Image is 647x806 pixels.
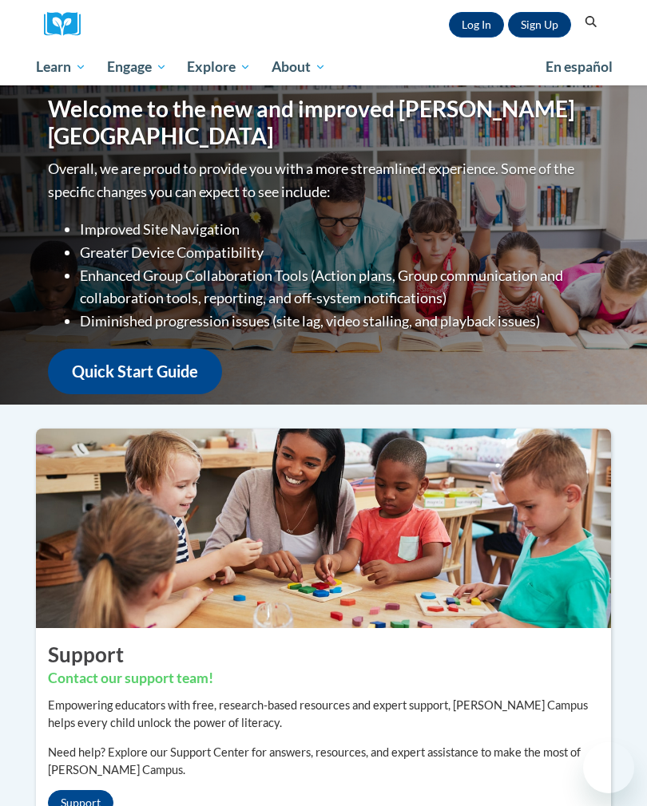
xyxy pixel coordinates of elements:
a: Learn [26,49,97,85]
a: Quick Start Guide [48,349,222,394]
p: Overall, we are proud to provide you with a more streamlined experience. Some of the specific cha... [48,157,599,203]
h1: Welcome to the new and improved [PERSON_NAME][GEOGRAPHIC_DATA] [48,96,599,149]
p: Need help? Explore our Support Center for answers, resources, and expert assistance to make the m... [48,744,599,779]
div: Main menu [24,49,623,85]
iframe: Button to launch messaging window [583,742,634,793]
a: Engage [97,49,177,85]
img: ... [24,429,623,628]
li: Diminished progression issues (site lag, video stalling, and playback issues) [80,310,599,333]
a: Register [508,12,571,38]
a: About [261,49,336,85]
span: Explore [187,57,251,77]
h3: Contact our support team! [48,669,599,689]
a: Log In [449,12,504,38]
span: En español [546,58,613,75]
p: Empowering educators with free, research-based resources and expert support, [PERSON_NAME] Campus... [48,697,599,732]
li: Enhanced Group Collaboration Tools (Action plans, Group communication and collaboration tools, re... [80,264,599,310]
span: About [272,57,326,77]
li: Greater Device Compatibility [80,241,599,264]
span: Engage [107,57,167,77]
img: Logo brand [44,12,92,37]
a: En español [535,50,623,84]
h2: Support [48,640,599,669]
button: Search [579,13,603,32]
a: Explore [177,49,261,85]
span: Learn [36,57,86,77]
li: Improved Site Navigation [80,218,599,241]
a: Cox Campus [44,12,92,37]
